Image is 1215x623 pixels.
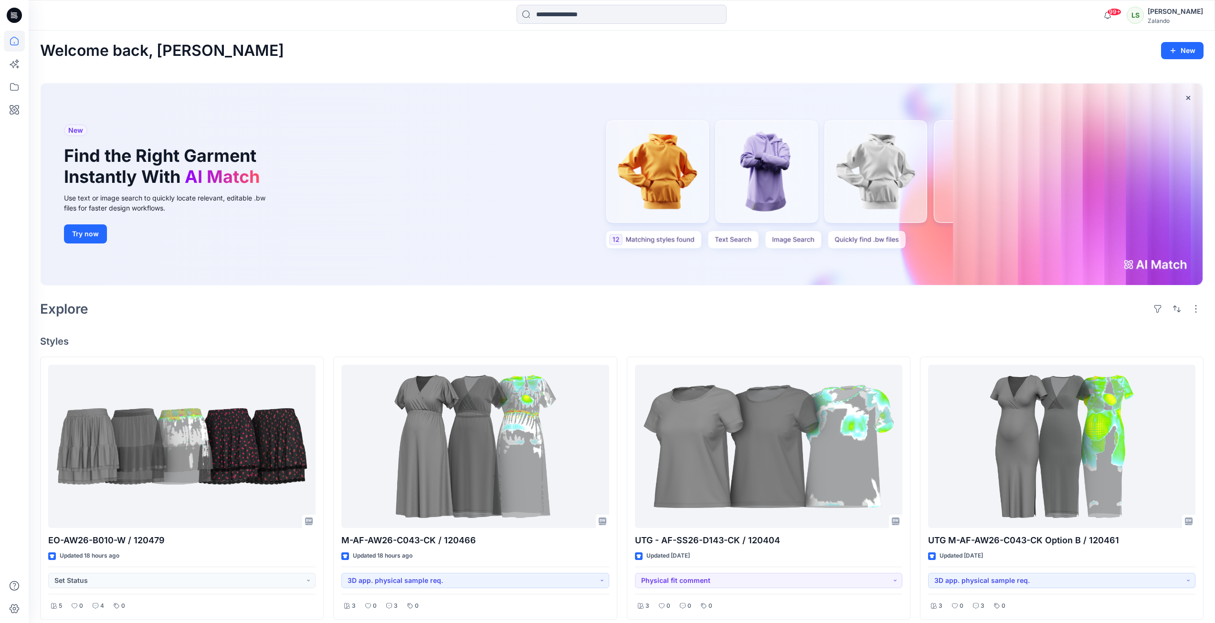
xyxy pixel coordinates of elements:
div: Use text or image search to quickly locate relevant, editable .bw files for faster design workflows. [64,193,279,213]
p: 0 [373,601,377,611]
h2: Welcome back, [PERSON_NAME] [40,42,284,60]
button: Try now [64,224,107,243]
div: Zalando [1148,17,1203,24]
div: LS [1127,7,1144,24]
p: Updated 18 hours ago [60,551,119,561]
span: AI Match [185,166,260,187]
h1: Find the Right Garment Instantly With [64,146,264,187]
p: 3 [394,601,398,611]
p: M-AF-AW26-C043-CK / 120466 [341,534,609,547]
p: 3 [352,601,356,611]
p: 0 [666,601,670,611]
div: [PERSON_NAME] [1148,6,1203,17]
h2: Explore [40,301,88,317]
span: New [68,125,83,136]
a: M-AF-AW26-C043-CK / 120466 [341,365,609,528]
p: 0 [79,601,83,611]
button: New [1161,42,1204,59]
p: EO-AW26-B010-W / 120479 [48,534,316,547]
p: 0 [415,601,419,611]
span: 99+ [1107,8,1121,16]
a: EO-AW26-B010-W / 120479 [48,365,316,528]
a: UTG M-AF-AW26-C043-CK Option B / 120461 [928,365,1195,528]
p: UTG - AF-SS26-D143-CK / 120404 [635,534,902,547]
h4: Styles [40,336,1204,347]
p: 0 [708,601,712,611]
p: 3 [939,601,942,611]
p: Updated [DATE] [940,551,983,561]
p: 0 [121,601,125,611]
p: 3 [645,601,649,611]
p: Updated [DATE] [646,551,690,561]
a: UTG - AF-SS26-D143-CK / 120404 [635,365,902,528]
p: 0 [960,601,963,611]
p: 5 [59,601,62,611]
p: 0 [687,601,691,611]
p: 4 [100,601,104,611]
p: Updated 18 hours ago [353,551,412,561]
p: 0 [1002,601,1005,611]
p: 3 [981,601,984,611]
p: UTG M-AF-AW26-C043-CK Option B / 120461 [928,534,1195,547]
